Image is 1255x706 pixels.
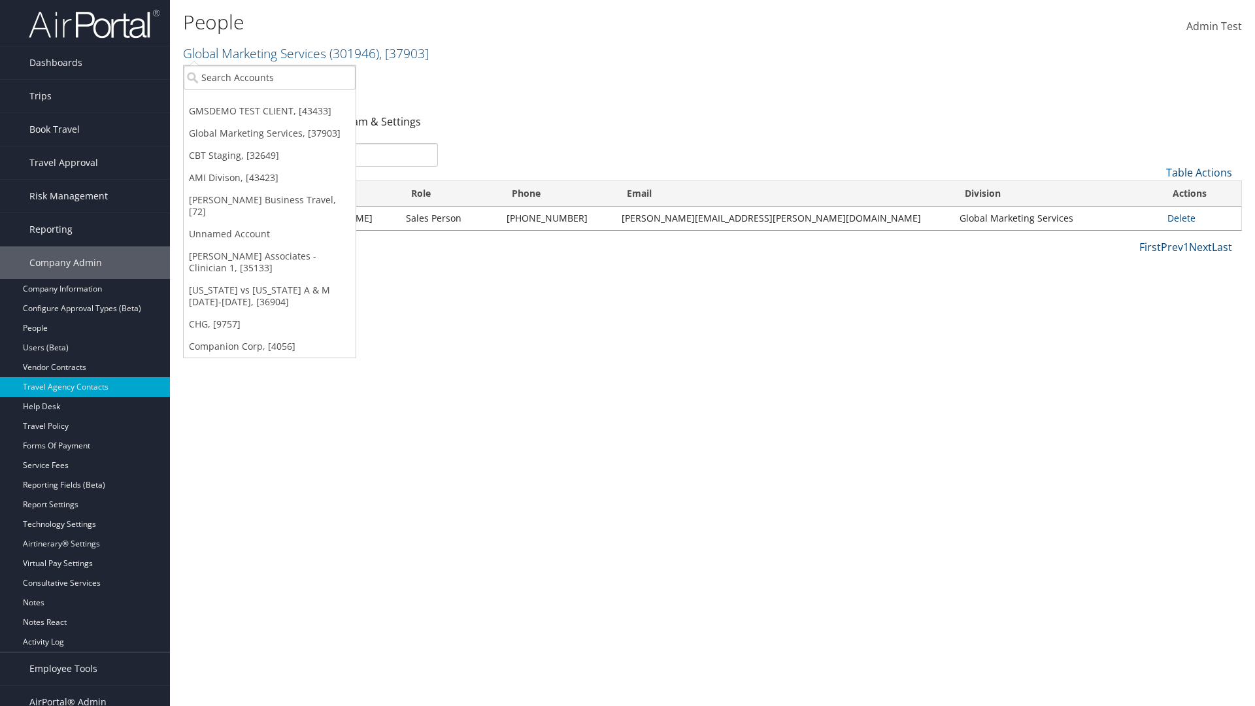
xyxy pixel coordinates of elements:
span: ( 301946 ) [329,44,379,62]
a: Unnamed Account [184,223,356,245]
th: Phone [500,181,615,207]
a: Delete [1167,212,1196,224]
td: Global Marketing Services [953,207,1160,230]
a: Team & Settings [341,114,421,129]
span: Risk Management [29,180,108,212]
a: AMI Divison, [43423] [184,167,356,189]
span: Trips [29,80,52,112]
td: [PHONE_NUMBER] [500,207,615,230]
span: Book Travel [29,113,80,146]
a: [US_STATE] vs [US_STATE] A & M [DATE]-[DATE], [36904] [184,279,356,313]
th: Role: activate to sort column ascending [399,181,500,207]
span: Travel Approval [29,146,98,179]
span: Company Admin [29,246,102,279]
a: First [1139,240,1161,254]
a: CBT Staging, [32649] [184,144,356,167]
th: Actions [1161,181,1241,207]
a: Table Actions [1166,165,1232,180]
span: , [ 37903 ] [379,44,429,62]
a: Next [1189,240,1212,254]
th: Email: activate to sort column ascending [615,181,953,207]
img: airportal-logo.png [29,8,159,39]
a: GMSDEMO TEST CLIENT, [43433] [184,100,356,122]
span: Dashboards [29,46,82,79]
input: Search Accounts [184,65,356,90]
td: Sales Person [399,207,500,230]
a: Admin Test [1186,7,1242,47]
h1: People [183,8,889,36]
a: Last [1212,240,1232,254]
span: Employee Tools [29,652,97,685]
a: [PERSON_NAME] Business Travel, [72] [184,189,356,223]
span: Admin Test [1186,19,1242,33]
th: Division: activate to sort column ascending [953,181,1160,207]
a: Companion Corp, [4056] [184,335,356,358]
a: [PERSON_NAME] Associates - Clinician 1, [35133] [184,245,356,279]
a: 1 [1183,240,1189,254]
a: Global Marketing Services [183,44,429,62]
span: Reporting [29,213,73,246]
a: Prev [1161,240,1183,254]
td: [PERSON_NAME][EMAIL_ADDRESS][PERSON_NAME][DOMAIN_NAME] [615,207,953,230]
a: CHG, [9757] [184,313,356,335]
a: Global Marketing Services, [37903] [184,122,356,144]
